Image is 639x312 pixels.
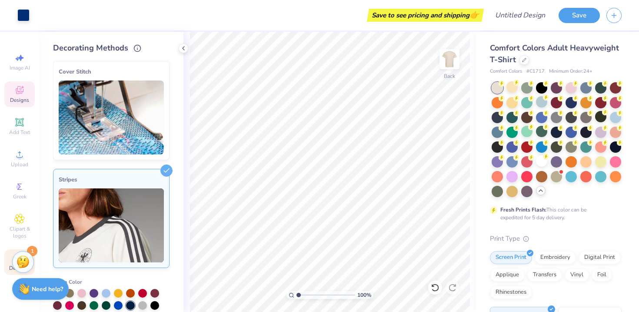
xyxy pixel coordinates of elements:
[59,174,164,185] div: Stripes
[59,81,164,154] img: Cover Stitch
[559,8,600,23] button: Save
[53,42,170,54] div: Decorating Methods
[10,97,29,104] span: Designs
[357,291,371,299] span: 100 %
[59,188,164,262] img: Stripes
[565,268,589,282] div: Vinyl
[9,265,30,272] span: Decorate
[32,285,63,293] strong: Need help?
[500,206,546,213] strong: Fresh Prints Flash:
[579,251,621,264] div: Digital Print
[592,268,612,282] div: Foil
[27,246,37,256] span: 1
[369,9,482,22] div: Save to see pricing and shipping
[527,268,562,282] div: Transfers
[4,225,35,239] span: Clipart & logos
[500,206,607,221] div: This color can be expedited for 5 day delivery.
[10,64,30,71] span: Image AI
[526,68,545,75] span: # C1717
[59,67,164,77] div: Cover Stitch
[488,7,552,24] input: Untitled Design
[490,234,622,244] div: Print Type
[11,161,28,168] span: Upload
[490,268,525,282] div: Applique
[13,193,27,200] span: Greek
[490,286,532,299] div: Rhinestones
[444,72,455,80] div: Back
[549,68,592,75] span: Minimum Order: 24 +
[490,68,522,75] span: Comfort Colors
[441,50,458,68] img: Back
[535,251,576,264] div: Embroidery
[469,10,479,20] span: 👉
[490,43,619,65] span: Comfort Colors Adult Heavyweight T-Shirt
[9,129,30,136] span: Add Text
[490,251,532,264] div: Screen Print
